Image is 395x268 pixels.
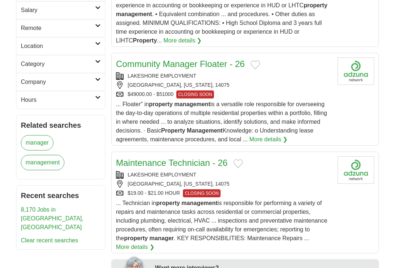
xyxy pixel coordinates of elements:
strong: property [156,200,180,206]
span: ... Technician in is responsible for performing a variety of repairs and maintenance tasks across... [116,200,327,241]
span: CLOSING SOON [176,90,214,98]
h2: Location [21,42,95,51]
strong: Property [133,37,157,44]
strong: property [304,2,327,8]
div: $19.00 - $21.00 HOUR [116,189,332,197]
div: $49000.00 - $51000 [116,90,332,98]
a: More details ❯ [249,135,288,144]
h2: Remote [21,24,95,33]
strong: management [174,101,211,107]
strong: manager [150,235,174,241]
strong: management [116,11,152,17]
h2: Category [21,60,95,68]
div: LAKESHORE EMPLOYMENT [116,171,332,179]
a: Company [16,73,105,91]
a: 8,170 Jobs in [GEOGRAPHIC_DATA], [GEOGRAPHIC_DATA] [21,206,83,230]
a: More details ❯ [163,36,202,45]
h2: Hours [21,96,95,104]
div: LAKESHORE EMPLOYMENT [116,72,332,80]
a: manager [21,135,53,150]
span: ... Floater" in is a versatile role responsible for overseeing the day-to-day operations of multi... [116,101,327,142]
a: Category [16,55,105,73]
h2: Recent searches [21,190,101,201]
strong: Management [187,127,223,134]
div: [GEOGRAPHIC_DATA], [US_STATE], 14075 [116,180,332,188]
strong: property [149,101,173,107]
strong: property [124,235,148,241]
a: More details ❯ [116,243,154,252]
a: Hours [16,91,105,109]
a: Remote [16,19,105,37]
h2: Company [21,78,95,86]
a: management [21,155,64,170]
strong: management [181,200,218,206]
h2: Salary [21,6,95,15]
h2: Related searches [21,120,101,131]
a: Maintenance Technician - 26 [116,158,227,168]
div: [GEOGRAPHIC_DATA], [US_STATE], 14075 [116,81,332,89]
a: Salary [16,1,105,19]
img: Company logo [338,57,374,85]
img: Company logo [338,156,374,184]
a: Location [16,37,105,55]
strong: Property [161,127,185,134]
a: Community Manager Floater - 26 [116,59,245,69]
span: CLOSING SOON [183,189,221,197]
button: Add to favorite jobs [251,60,260,69]
a: Clear recent searches [21,237,78,243]
button: Add to favorite jobs [233,159,243,168]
